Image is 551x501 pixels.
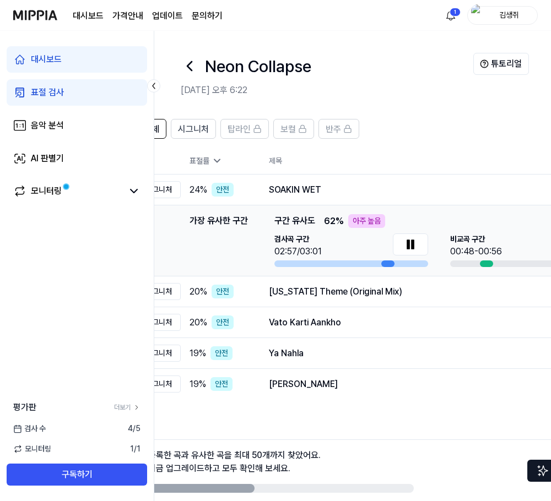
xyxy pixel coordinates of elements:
img: 알림 [444,9,457,22]
h2: [DATE] 오후 6:22 [181,84,473,97]
button: profile김생쥐 [467,6,538,25]
div: 김생쥐 [488,9,531,21]
span: 62 % [324,215,344,228]
div: 02:57/03:01 [274,245,322,258]
a: 표절 검사 [7,79,147,106]
span: 평가판 [13,401,36,414]
img: Sparkles [536,464,549,477]
a: 대시보드 [7,46,147,73]
a: AI 판별기 [7,145,147,172]
div: 등록한 곡과 유사한 곡을 최대 50개까지 찾았어요. 지금 업그레이드하고 모두 확인해 보세요. [148,449,321,475]
button: 탑라인 [220,119,269,139]
div: AI 판별기 [31,152,64,165]
span: 검사곡 구간 [274,233,322,245]
span: 구간 유사도 [274,214,315,228]
button: 알림1 [442,7,460,24]
a: 대시보드 [73,9,104,23]
img: Help [480,59,489,68]
span: 비교곡 구간 [450,233,502,245]
div: 아주 높음 [348,214,385,228]
a: 가격안내 [112,9,143,23]
span: 1 / 1 [130,443,141,455]
div: 시그니처 [137,283,181,300]
span: 4 / 5 [128,423,141,434]
th: 타입 [137,148,181,175]
div: 안전 [210,377,233,391]
div: 표절률 [190,155,251,167]
div: 안전 [212,315,234,329]
div: 시그니처 [137,345,181,362]
div: 표절 검사 [31,86,64,99]
div: 모니터링 [31,184,62,198]
span: 20 % [190,316,207,329]
div: 시그니처 [137,375,181,393]
span: 24 % [190,183,207,197]
div: 00:48-00:56 [450,245,502,258]
div: 시그니처 [137,181,181,198]
span: 모니터링 [13,443,51,455]
a: 음악 분석 [7,112,147,139]
span: 19 % [190,347,206,360]
img: profile [471,4,484,26]
div: 음악 분석 [31,119,64,132]
div: 가장 유사한 구간 [190,214,248,267]
button: 튜토리얼 [473,53,529,75]
button: 시그니처 [171,119,216,139]
div: 1 [450,8,461,17]
div: 안전 [212,183,234,197]
a: 더보기 [114,402,141,412]
a: 문의하기 [192,9,223,23]
span: 반주 [326,123,341,136]
a: 모니터링 [13,184,123,198]
span: 검사 수 [13,423,46,434]
span: 19 % [190,378,206,391]
span: 시그니처 [178,123,209,136]
div: 대시보드 [31,53,62,66]
h1: Neon Collapse [205,54,311,79]
div: 시그니처 [137,314,181,331]
button: 반주 [318,119,359,139]
a: 업데이트 [152,9,183,23]
div: 안전 [212,285,234,298]
span: 20 % [190,285,207,298]
div: 안전 [210,346,233,360]
span: 보컬 [280,123,296,136]
button: 구독하기 [7,464,147,486]
button: 보컬 [273,119,314,139]
span: 탑라인 [228,123,251,136]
